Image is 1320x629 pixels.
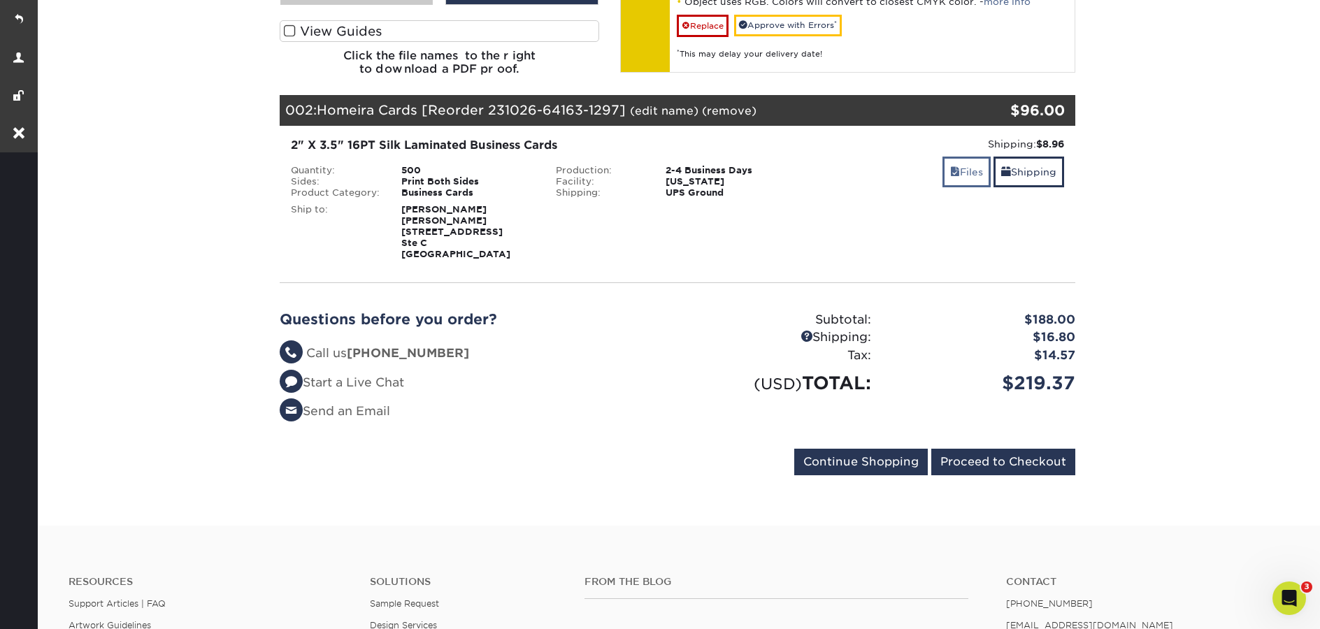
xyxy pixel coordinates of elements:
a: Shipping [993,157,1064,187]
label: View Guides [280,20,599,42]
div: 2-4 Business Days [655,165,810,176]
span: 3 [1301,581,1312,593]
div: Shipping: [820,137,1064,151]
div: [US_STATE] [655,176,810,187]
a: Start a Live Chat [280,375,404,389]
input: Proceed to Checkout [931,449,1075,475]
div: Print Both Sides [391,176,545,187]
div: Ship to: [280,204,391,260]
div: $219.37 [882,370,1086,396]
input: Continue Shopping [794,449,928,475]
div: Shipping: [677,328,882,347]
div: This may delay your delivery date! [677,37,1068,60]
iframe: Intercom live chat [1272,581,1306,615]
strong: [PHONE_NUMBER] [347,346,469,360]
h4: Solutions [370,576,564,588]
a: (remove) [702,104,756,117]
strong: [PERSON_NAME] [PERSON_NAME] [STREET_ADDRESS] Ste C [GEOGRAPHIC_DATA] [401,204,510,259]
h4: From the Blog [584,576,968,588]
div: UPS Ground [655,187,810,198]
div: 2" X 3.5" 16PT Silk Laminated Business Cards [291,137,799,154]
strong: $8.96 [1036,138,1064,150]
div: Product Category: [280,187,391,198]
a: Sample Request [370,598,439,609]
a: Contact [1006,576,1286,588]
div: $96.00 [942,100,1065,121]
li: Call us [280,345,667,363]
div: $188.00 [882,311,1086,329]
div: Business Cards [391,187,545,198]
div: Production: [545,165,656,176]
a: Approve with Errors* [734,15,842,36]
small: (USD) [754,375,802,393]
a: Files [942,157,991,187]
span: files [950,166,960,178]
h4: Resources [69,576,349,588]
div: Sides: [280,176,391,187]
div: $14.57 [882,347,1086,365]
div: TOTAL: [677,370,882,396]
div: 002: [280,95,942,126]
a: Replace [677,15,729,37]
div: Tax: [677,347,882,365]
div: Shipping: [545,187,656,198]
span: Homeira Cards [Reorder 231026-64163-1297] [317,102,626,117]
span: shipping [1001,166,1011,178]
a: [PHONE_NUMBER] [1006,598,1093,609]
h6: Click the file names to the right to download a PDF proof. [280,49,599,87]
div: $16.80 [882,328,1086,347]
h2: Questions before you order? [280,311,667,328]
div: Subtotal: [677,311,882,329]
a: (edit name) [630,104,698,117]
div: Facility: [545,176,656,187]
div: 500 [391,165,545,176]
a: Send an Email [280,404,390,418]
div: Quantity: [280,165,391,176]
a: Support Articles | FAQ [69,598,166,609]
